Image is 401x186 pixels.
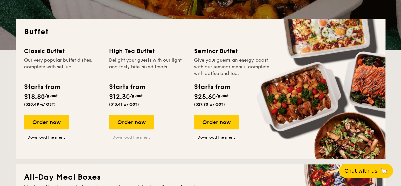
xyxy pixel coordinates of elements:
span: $25.60 [194,93,216,101]
span: 🦙 [380,167,388,175]
button: Chat with us🦙 [339,164,393,178]
div: Our very popular buffet dishes, complete with set-up. [24,57,101,77]
span: /guest [45,93,58,98]
div: Order now [109,115,154,129]
span: /guest [216,93,229,98]
div: High Tea Buffet [109,46,186,56]
span: $12.30 [109,93,130,101]
div: Starts from [194,82,230,92]
a: Download the menu [194,135,239,140]
span: ($20.49 w/ GST) [24,102,56,107]
h2: All-Day Meal Boxes [24,172,377,183]
span: ($27.90 w/ GST) [194,102,225,107]
a: Download the menu [24,135,69,140]
span: /guest [130,93,143,98]
div: Starts from [109,82,145,92]
div: Delight your guests with our light and tasty bite-sized treats. [109,57,186,77]
div: Seminar Buffet [194,46,271,56]
div: Classic Buffet [24,46,101,56]
span: $18.80 [24,93,45,101]
div: Give your guests an energy boost with our seminar menus, complete with coffee and tea. [194,57,271,77]
span: ($13.41 w/ GST) [109,102,139,107]
div: Order now [194,115,239,129]
div: Starts from [24,82,60,92]
span: Chat with us [344,168,377,174]
div: Order now [24,115,69,129]
h2: Buffet [24,27,377,37]
a: Download the menu [109,135,154,140]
